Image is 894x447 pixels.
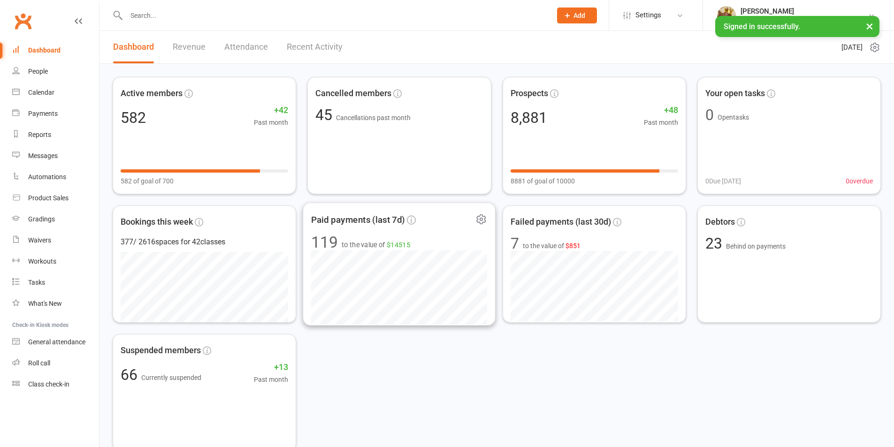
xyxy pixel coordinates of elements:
[511,236,519,251] div: 7
[28,215,55,223] div: Gradings
[12,293,99,314] a: What's New
[12,230,99,251] a: Waivers
[121,367,201,382] div: 66
[705,107,714,122] div: 0
[315,106,336,124] span: 45
[511,176,575,186] span: 8881 of goal of 10000
[12,103,99,124] a: Payments
[121,236,288,248] div: 377 / 2616 spaces for 42 classes
[841,42,863,53] span: [DATE]
[726,242,786,250] span: Behind on payments
[741,7,868,15] div: [PERSON_NAME]
[12,61,99,82] a: People
[12,145,99,167] a: Messages
[12,40,99,61] a: Dashboard
[336,114,411,121] span: Cancellations past month
[11,9,35,33] a: Clubworx
[28,194,69,202] div: Product Sales
[846,176,873,186] span: 0 overdue
[705,87,765,100] span: Your open tasks
[141,374,201,381] span: Currently suspended
[28,279,45,286] div: Tasks
[28,359,50,367] div: Roll call
[861,16,878,36] button: ×
[511,87,548,100] span: Prospects
[224,31,268,63] a: Attendance
[121,87,183,100] span: Active members
[12,167,99,188] a: Automations
[12,272,99,293] a: Tasks
[12,209,99,230] a: Gradings
[28,46,61,54] div: Dashboard
[705,235,726,252] span: 23
[173,31,206,63] a: Revenue
[28,89,54,96] div: Calendar
[12,251,99,272] a: Workouts
[28,338,85,346] div: General attendance
[511,110,547,125] div: 8,881
[254,104,288,117] span: +42
[28,236,51,244] div: Waivers
[28,300,62,307] div: What's New
[644,117,678,128] span: Past month
[315,87,391,100] span: Cancelled members
[12,374,99,395] a: Class kiosk mode
[12,332,99,353] a: General attendance kiosk mode
[287,31,343,63] a: Recent Activity
[28,131,51,138] div: Reports
[254,117,288,128] span: Past month
[557,8,597,23] button: Add
[717,6,736,25] img: thumb_image1702011042.png
[565,242,581,250] span: $851
[28,152,58,159] div: Messages
[12,124,99,145] a: Reports
[311,235,338,250] div: 119
[121,176,174,186] span: 582 of goal of 700
[511,215,611,229] span: Failed payments (last 30d)
[123,9,545,22] input: Search...
[12,82,99,103] a: Calendar
[523,241,581,251] span: to the value of
[28,380,69,388] div: Class check-in
[121,215,193,229] span: Bookings this week
[121,110,146,125] div: 582
[28,173,66,181] div: Automations
[28,110,58,117] div: Payments
[644,104,678,117] span: +48
[28,258,56,265] div: Workouts
[724,22,800,31] span: Signed in successfully.
[573,12,585,19] span: Add
[121,344,201,357] span: Suspended members
[741,15,868,24] div: Immersion MMA [PERSON_NAME] Waverley
[635,5,661,26] span: Settings
[28,68,48,75] div: People
[342,239,410,250] span: to the value of
[387,241,410,249] span: $14515
[705,176,741,186] span: 0 Due [DATE]
[705,215,735,229] span: Debtors
[254,361,288,374] span: +13
[113,31,154,63] a: Dashboard
[254,374,288,385] span: Past month
[718,114,749,121] span: Open tasks
[311,212,405,227] span: Paid payments (last 7d)
[12,188,99,209] a: Product Sales
[12,353,99,374] a: Roll call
